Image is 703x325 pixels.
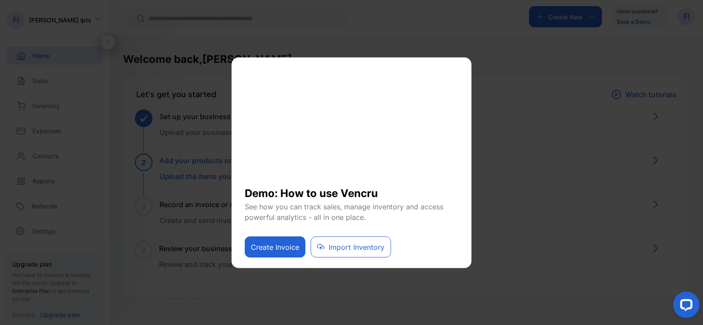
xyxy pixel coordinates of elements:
[245,178,458,201] h1: Demo: How to use Vencru
[666,288,703,325] iframe: LiveChat chat widget
[245,68,458,178] iframe: YouTube video player
[245,236,305,257] button: Create Invoice
[311,236,391,257] button: Import Inventory
[245,201,458,222] p: See how you can track sales, manage inventory and access powerful analytics - all in one place.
